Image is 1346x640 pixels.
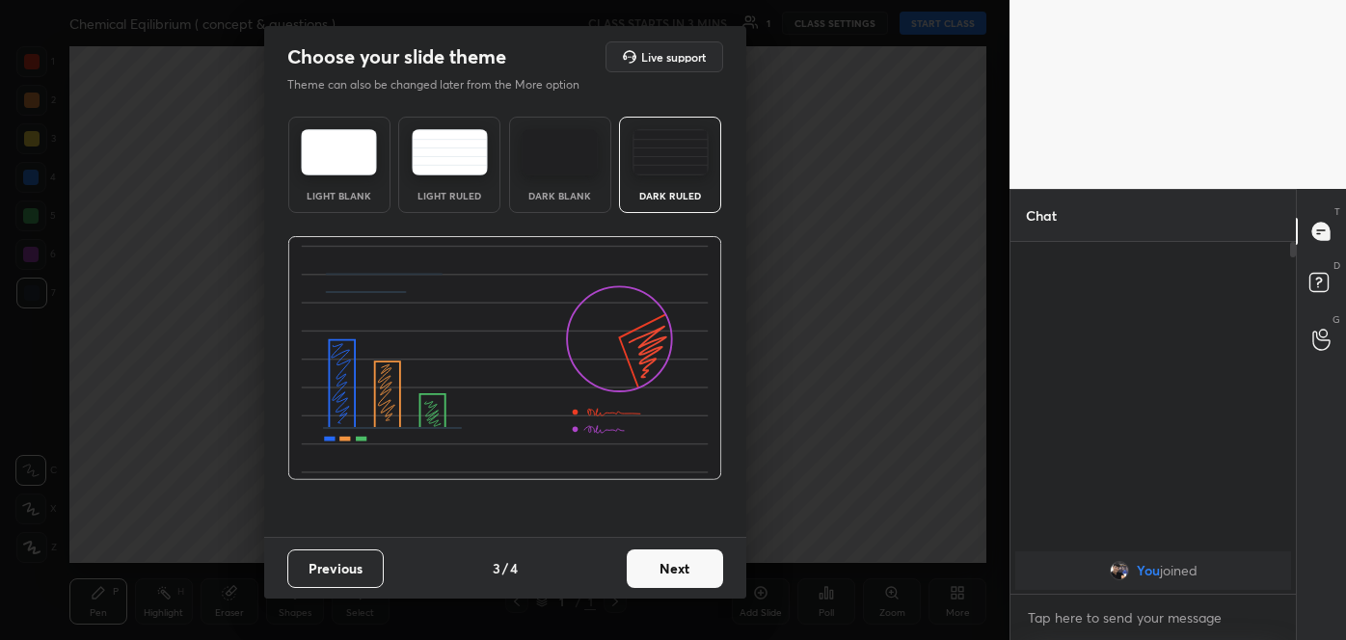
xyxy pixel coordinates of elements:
h4: 4 [510,558,518,578]
div: Dark Ruled [632,191,709,200]
p: G [1333,312,1340,327]
p: Theme can also be changed later from the More option [287,76,600,93]
img: darkRuledTheme.de295e13.svg [633,129,709,175]
img: darkRuledThemeBanner.864f114c.svg [287,236,722,481]
div: Light Ruled [411,191,488,200]
img: darkTheme.f0cc69e5.svg [522,129,598,175]
div: grid [1010,547,1296,594]
div: Light Blank [301,191,378,200]
p: D [1333,258,1340,273]
h4: 3 [493,558,500,578]
span: joined [1160,563,1198,578]
h2: Choose your slide theme [287,44,506,69]
img: be3b61014f794d9dad424d3853eeb6ff.jpg [1110,561,1129,580]
h5: Live support [641,51,706,63]
button: Next [627,549,723,588]
button: Previous [287,549,384,588]
img: lightRuledTheme.5fabf969.svg [412,129,488,175]
img: lightTheme.e5ed3b09.svg [301,129,377,175]
div: Dark Blank [522,191,599,200]
p: Chat [1010,190,1072,241]
span: You [1137,563,1160,578]
h4: / [502,558,508,578]
p: T [1334,204,1340,219]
